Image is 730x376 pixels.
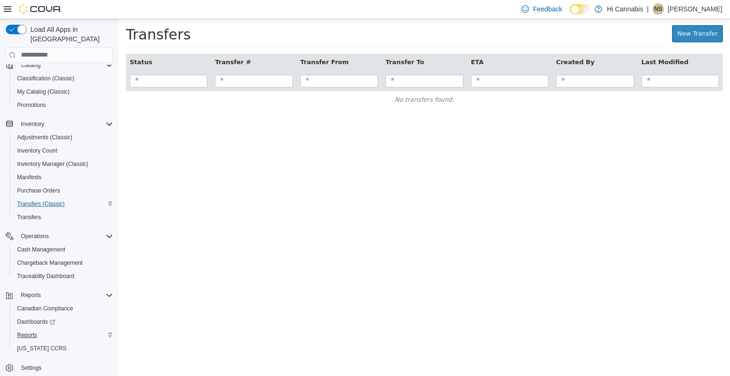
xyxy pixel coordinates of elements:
[13,99,113,111] span: Promotions
[13,303,77,314] a: Canadian Compliance
[17,213,41,221] span: Transfers
[17,75,75,82] span: Classification (Classic)
[17,59,44,71] button: Catalog
[13,158,113,170] span: Inventory Manager (Classic)
[21,61,40,69] span: Catalog
[17,101,46,109] span: Promotions
[437,39,478,48] button: Created By
[10,144,117,157] button: Inventory Count
[13,244,113,255] span: Cash Management
[13,270,113,282] span: Traceabilty Dashboard
[96,39,134,48] button: Transfer #
[21,232,49,240] span: Operations
[13,212,113,223] span: Transfers
[17,362,45,374] a: Settings
[13,145,61,156] a: Inventory Count
[17,118,113,130] span: Inventory
[352,39,367,48] button: ETA
[27,25,113,44] span: Load All Apps in [GEOGRAPHIC_DATA]
[668,3,722,15] p: [PERSON_NAME]
[13,73,78,84] a: Classification (Classic)
[17,231,53,242] button: Operations
[13,316,59,328] a: Dashboards
[276,77,335,84] span: No transfers found.
[13,316,113,328] span: Dashboards
[2,230,117,243] button: Operations
[17,331,37,339] span: Reports
[13,172,113,183] span: Manifests
[17,160,88,168] span: Inventory Manager (Classic)
[13,257,113,269] span: Chargeback Management
[570,4,590,14] input: Dark Mode
[17,318,55,326] span: Dashboards
[653,3,664,15] div: Nicole Sunderman
[13,198,68,210] a: Transfers (Classic)
[17,59,113,71] span: Catalog
[607,3,643,15] p: Hi Cannabis
[17,187,60,194] span: Purchase Orders
[13,99,50,111] a: Promotions
[2,289,117,302] button: Reports
[17,231,113,242] span: Operations
[10,256,117,270] button: Chargeback Management
[21,120,44,128] span: Inventory
[13,73,113,84] span: Classification (Classic)
[17,289,113,301] span: Reports
[13,329,41,341] a: Reports
[10,302,117,315] button: Canadian Compliance
[10,315,117,328] a: Dashboards
[13,132,113,143] span: Adjustments (Classic)
[10,98,117,112] button: Promotions
[21,291,41,299] span: Reports
[21,364,41,372] span: Settings
[10,243,117,256] button: Cash Management
[10,211,117,224] button: Transfers
[13,257,86,269] a: Chargeback Management
[13,329,113,341] span: Reports
[654,3,663,15] span: NS
[13,158,92,170] a: Inventory Manager (Classic)
[13,185,64,196] a: Purchase Orders
[10,131,117,144] button: Adjustments (Classic)
[17,118,48,130] button: Inventory
[10,197,117,211] button: Transfers (Classic)
[182,39,232,48] button: Transfer From
[13,270,78,282] a: Traceabilty Dashboard
[17,362,113,374] span: Settings
[10,184,117,197] button: Purchase Orders
[17,305,73,312] span: Canadian Compliance
[13,185,113,196] span: Purchase Orders
[10,270,117,283] button: Traceabilty Dashboard
[10,72,117,85] button: Classification (Classic)
[19,4,62,14] img: Cova
[13,244,69,255] a: Cash Management
[17,200,65,208] span: Transfers (Classic)
[17,88,70,96] span: My Catalog (Classic)
[17,174,41,181] span: Manifests
[10,328,117,342] button: Reports
[13,212,45,223] a: Transfers
[570,14,570,15] span: Dark Mode
[13,86,113,97] span: My Catalog (Classic)
[13,198,113,210] span: Transfers (Classic)
[17,272,74,280] span: Traceabilty Dashboard
[10,342,117,355] button: [US_STATE] CCRS
[10,157,117,171] button: Inventory Manager (Classic)
[10,85,117,98] button: My Catalog (Classic)
[17,147,58,154] span: Inventory Count
[13,343,70,354] a: [US_STATE] CCRS
[2,58,117,72] button: Catalog
[17,134,72,141] span: Adjustments (Classic)
[267,39,307,48] button: Transfer To
[13,172,45,183] a: Manifests
[533,4,562,14] span: Feedback
[13,132,76,143] a: Adjustments (Classic)
[11,39,35,48] button: Status
[13,343,113,354] span: Washington CCRS
[10,171,117,184] button: Manifests
[7,7,72,24] span: Transfers
[13,86,74,97] a: My Catalog (Classic)
[523,39,572,48] button: Last Modified
[13,303,113,314] span: Canadian Compliance
[17,345,67,352] span: [US_STATE] CCRS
